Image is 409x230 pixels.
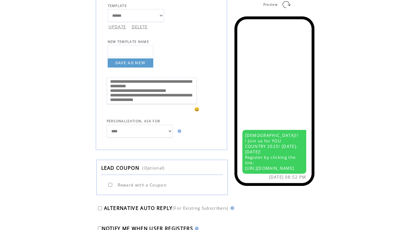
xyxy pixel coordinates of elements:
img: help.gif [176,129,181,133]
span: PERSONALIZATION, ASK FOR [107,119,161,123]
span: (Optional) [142,165,165,171]
span: [DEMOGRAPHIC_DATA]!!! Join us for YOU COUNTRY 2025! [DATE]-[DATE]! Register by clicking the link:... [245,133,299,171]
span: Preview [263,2,278,7]
span: ALTERNATIVE AUTO REPLY [104,205,173,211]
span: [DATE] 08:52 PM [269,174,306,180]
span: NEW TEMPLATE NAME [108,40,149,44]
span: (For Existing Subscribers) [173,205,229,211]
a: DELETE [132,24,148,30]
img: help.gif [229,206,234,210]
span: TEMPLATE [108,4,127,8]
span: LEAD COUPON [101,165,140,171]
span: Reward with a Coupon [118,182,167,188]
a: SAVE AS NEW [108,58,153,68]
span: 😀 [194,106,200,112]
a: UPDATE [109,24,126,30]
